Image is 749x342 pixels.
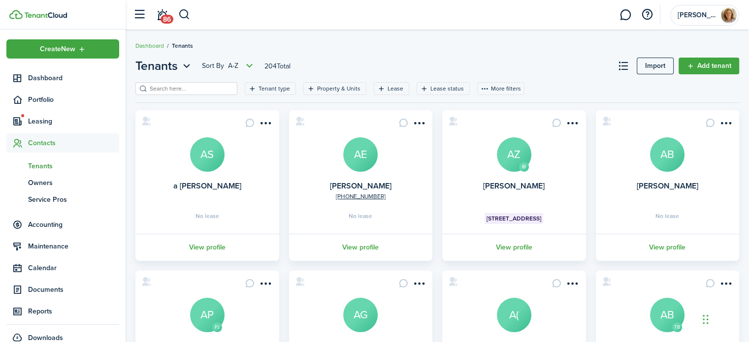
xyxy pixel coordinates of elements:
[678,12,717,19] span: Holsclaw Property Management, LLC
[411,279,426,292] button: Open menu
[6,302,119,321] a: Reports
[417,82,470,95] filter-tag: Open filter
[28,241,119,251] span: Maintenance
[202,60,256,72] button: Open menu
[6,68,119,88] a: Dashboard
[9,10,23,19] img: TenantCloud
[703,305,709,334] div: Drag
[717,118,733,131] button: Open menu
[497,137,531,172] a: AZ
[135,41,164,50] a: Dashboard
[650,137,684,172] a: AB
[135,57,193,75] button: Open menu
[717,279,733,292] button: Open menu
[639,6,655,23] button: Open resource center
[28,116,119,126] span: Leasing
[288,234,434,261] a: View profile
[487,214,541,223] span: [STREET_ADDRESS]
[6,39,119,59] button: Open menu
[637,180,698,191] a: [PERSON_NAME]
[672,322,682,332] avatar-text: TB
[497,298,531,332] a: A(
[411,118,426,131] button: Open menu
[343,298,378,332] a: AG
[173,180,241,191] a: a [PERSON_NAME]
[258,118,273,131] button: Open menu
[336,192,386,201] a: [PHONE_NUMBER]
[259,84,290,93] filter-tag-label: Tenant type
[195,213,219,219] span: No lease
[483,180,545,191] a: [PERSON_NAME]
[679,58,739,74] a: Add tenant
[564,118,580,131] button: Open menu
[374,82,409,95] filter-tag: Open filter
[564,279,580,292] button: Open menu
[28,138,119,148] span: Contacts
[28,178,119,188] span: Owners
[28,284,119,295] span: Documents
[700,295,749,342] iframe: Chat Widget
[519,162,529,172] avatar-text: IB
[594,234,741,261] a: View profile
[28,306,119,316] span: Reports
[135,57,178,75] span: Tenants
[28,94,119,105] span: Portfolio
[6,191,119,208] a: Service Pros
[477,82,524,95] button: More filters
[343,137,378,172] a: AE
[40,46,75,53] span: Create New
[202,60,256,72] button: Sort byA-Z
[153,2,171,28] a: Notifications
[212,322,222,332] avatar-text: PJ
[6,174,119,191] a: Owners
[24,12,67,18] img: TenantCloud
[317,84,360,93] filter-tag-label: Property & Units
[721,7,737,23] img: Holsclaw Property Management, LLC
[28,161,119,171] span: Tenants
[172,41,193,50] span: Tenants
[190,137,225,172] a: AS
[135,57,193,75] button: Tenants
[28,194,119,205] span: Service Pros
[161,15,173,24] span: 86
[303,82,366,95] filter-tag: Open filter
[430,84,464,93] filter-tag-label: Lease status
[264,61,291,71] header-page-total: 204 Total
[147,84,234,93] input: Search here...
[202,61,228,71] span: Sort by
[330,180,391,191] a: [PERSON_NAME]
[28,219,119,230] span: Accounting
[637,58,674,74] a: Import
[178,6,191,23] button: Search
[28,263,119,273] span: Calendar
[134,234,281,261] a: View profile
[245,82,296,95] filter-tag: Open filter
[28,73,119,83] span: Dashboard
[349,213,372,219] span: No lease
[130,5,149,24] button: Open sidebar
[6,157,119,174] a: Tenants
[388,84,403,93] filter-tag-label: Lease
[655,213,679,219] span: No lease
[190,298,225,332] a: AP
[228,61,238,71] span: A-Z
[258,279,273,292] button: Open menu
[650,298,684,332] a: AB
[616,2,635,28] a: Messaging
[441,234,587,261] a: View profile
